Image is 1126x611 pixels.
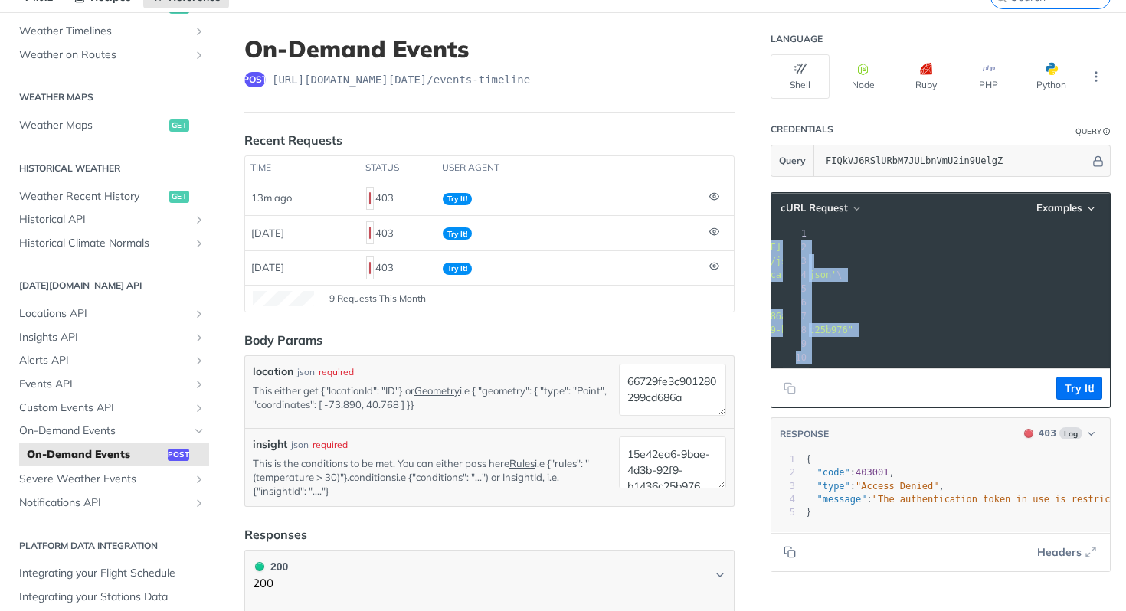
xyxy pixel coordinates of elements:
[169,191,189,203] span: get
[19,236,189,251] span: Historical Climate Normals
[19,330,189,345] span: Insights API
[443,263,472,275] span: Try It!
[329,292,426,305] span: 9 Requests This Month
[251,191,292,204] span: 13m ago
[27,447,164,462] span: On-Demand Events
[1056,377,1102,400] button: Try It!
[779,426,830,442] button: RESPONSE
[244,35,735,63] h1: On-Demand Events
[817,494,866,505] span: "message"
[806,467,895,478] span: : ,
[253,456,613,498] p: This is the conditions to be met. You can either pass here i.e {"rules": "(temperature > 30)"}. i...
[11,349,209,372] a: Alerts APIShow subpages for Alerts API
[11,397,209,420] a: Custom Events APIShow subpages for Custom Events API
[253,364,293,380] label: location
[193,308,205,320] button: Show subpages for Locations API
[11,302,209,325] a: Locations APIShow subpages for Locations API
[19,306,189,322] span: Locations API
[193,425,205,437] button: Hide subpages for On-Demand Events
[509,457,535,469] a: Rules
[253,384,613,411] p: This either get {"locationId": "ID"} or i.e { "geometry": { "type": "Point", "coordinates": [ -73...
[291,438,309,452] div: json
[253,436,287,453] label: insight
[11,114,209,137] a: Weather Mapsget
[11,208,209,231] a: Historical APIShow subpages for Historical API
[193,402,205,414] button: Show subpages for Custom Events API
[775,201,865,216] button: cURL Request
[244,331,322,349] div: Body Params
[193,237,205,250] button: Show subpages for Historical Climate Normals
[297,365,315,379] div: json
[11,162,209,175] h2: Historical Weather
[19,443,209,466] a: On-Demand Eventspost
[319,365,354,379] div: required
[193,214,205,226] button: Show subpages for Historical API
[779,541,800,564] button: Copy to clipboard
[714,569,726,581] svg: Chevron
[833,54,892,99] button: Node
[19,212,189,227] span: Historical API
[771,33,823,45] div: Language
[783,268,809,282] div: 4
[11,492,209,515] a: Notifications APIShow subpages for Notifications API
[771,493,795,506] div: 4
[818,145,1090,176] input: apikey
[1022,54,1081,99] button: Python
[244,525,307,544] div: Responses
[11,468,209,491] a: Severe Weather EventsShow subpages for Severe Weather Events
[783,351,809,364] div: 10
[779,154,806,168] span: Query
[169,119,189,132] span: get
[1059,427,1082,439] span: Log
[783,309,809,323] div: 7
[771,123,833,136] div: Credentials
[253,558,288,575] div: 200
[253,575,288,593] p: 200
[806,481,944,492] span: : ,
[168,449,189,461] span: post
[366,185,430,211] div: 403
[783,337,809,351] div: 9
[19,495,189,511] span: Notifications API
[360,156,437,181] th: status
[193,355,205,367] button: Show subpages for Alerts API
[783,227,809,240] div: 1
[193,378,205,390] button: Show subpages for Events API
[272,72,530,87] span: https://api.tomorrow.io/v4/events-timeline
[369,262,371,274] span: 403
[619,364,726,416] textarea: 66729fe3c901280299cd686a
[1075,126,1111,137] div: QueryInformation
[1036,201,1082,214] span: Examples
[369,192,371,204] span: 403
[1024,429,1033,438] span: 403
[771,466,795,479] div: 2
[244,72,266,87] span: post
[806,454,811,465] span: {
[771,453,795,466] div: 1
[19,590,205,605] span: Integrating your Stations Data
[19,189,165,204] span: Weather Recent History
[193,25,205,38] button: Show subpages for Weather Timelines
[244,131,342,149] div: Recent Requests
[806,507,811,518] span: }
[1037,544,1082,560] span: Headers
[1016,426,1102,441] button: 403403Log
[11,420,209,443] a: On-Demand EventsHide subpages for On-Demand Events
[245,156,360,181] th: time
[11,539,209,553] h2: Platform DATA integration
[779,377,800,400] button: Copy to clipboard
[771,480,795,493] div: 3
[11,586,209,609] a: Integrating your Stations Data
[856,481,938,492] span: "Access Denied"
[19,566,205,581] span: Integrating your Flight Schedule
[366,255,430,281] div: 403
[781,201,848,214] span: cURL Request
[255,562,264,571] span: 200
[11,279,209,292] h2: [DATE][DOMAIN_NAME] API
[19,353,189,368] span: Alerts API
[19,47,189,63] span: Weather on Routes
[817,481,849,492] span: "type"
[253,558,726,593] button: 200 200200
[349,471,396,483] a: conditions
[1039,427,1056,439] span: 403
